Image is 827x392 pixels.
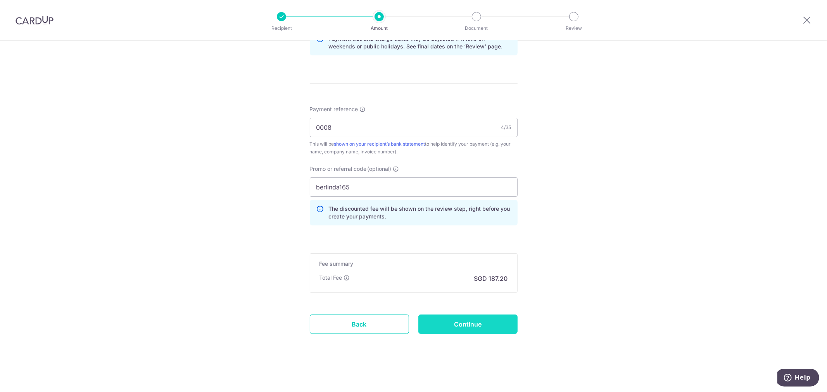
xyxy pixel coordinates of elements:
div: This will be to help identify your payment (e.g. your name, company name, invoice number). [310,140,518,156]
p: Review [545,24,603,32]
input: Continue [418,315,518,334]
a: Back [310,315,409,334]
div: 4/35 [501,124,511,131]
p: Total Fee [319,274,342,282]
p: The discounted fee will be shown on the review step, right before you create your payments. [329,205,511,220]
p: SGD 187.20 [474,274,508,283]
iframe: Opens a widget where you can find more information [777,369,819,388]
a: shown on your recipient’s bank statement [334,141,425,147]
span: Payment reference [310,105,358,113]
h5: Fee summary [319,260,508,268]
span: (optional) [368,165,392,173]
span: Promo or referral code [310,165,367,173]
p: Payment due and charge dates may be adjusted if it falls on weekends or public holidays. See fina... [329,35,511,50]
img: CardUp [16,15,54,25]
p: Document [448,24,505,32]
p: Amount [350,24,408,32]
p: Recipient [253,24,310,32]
